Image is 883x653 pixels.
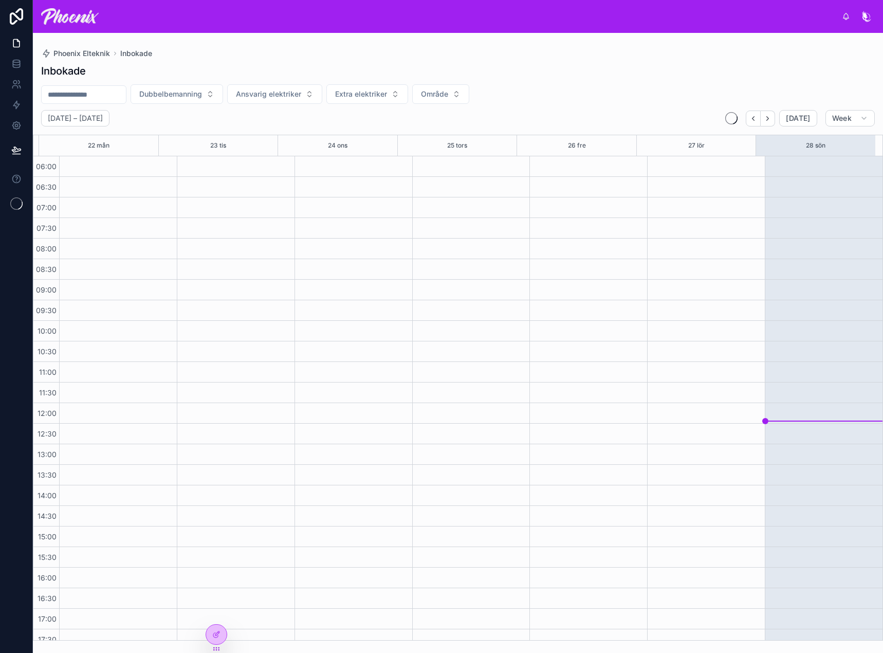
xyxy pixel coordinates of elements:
span: 17:30 [35,635,59,644]
a: Phoenix Elteknik [41,48,110,59]
span: 09:30 [33,306,59,315]
h1: Inbokade [41,64,86,78]
span: 12:00 [35,409,59,418]
span: 17:00 [35,614,59,623]
a: Inbokade [120,48,152,59]
button: 28 sön [806,135,825,156]
button: 27 lör [688,135,705,156]
span: 14:00 [35,491,59,500]
span: 14:30 [35,512,59,520]
div: scrollable content [107,5,842,9]
span: 07:30 [34,224,59,232]
span: 07:00 [34,203,59,212]
span: 16:00 [35,573,59,582]
button: 26 fre [568,135,586,156]
span: 11:00 [36,368,59,376]
span: 13:00 [35,450,59,459]
span: Område [421,89,448,99]
span: 15:30 [35,553,59,561]
button: [DATE] [779,110,817,126]
button: Select Button [412,84,469,104]
span: 15:00 [35,532,59,541]
span: 16:30 [35,594,59,603]
button: Select Button [131,84,223,104]
span: 13:30 [35,470,59,479]
h2: [DATE] – [DATE] [48,113,103,123]
button: 23 tis [210,135,226,156]
span: Ansvarig elektriker [236,89,301,99]
span: 11:30 [36,388,59,397]
span: 09:00 [33,285,59,294]
button: Select Button [326,84,408,104]
span: 10:30 [35,347,59,356]
button: 24 ons [328,135,347,156]
span: 12:30 [35,429,59,438]
button: Select Button [227,84,322,104]
button: Back [746,111,761,126]
button: 22 mån [88,135,109,156]
span: 08:00 [33,244,59,253]
span: [DATE] [786,114,810,123]
span: 06:00 [33,162,59,171]
span: Dubbelbemanning [139,89,202,99]
span: 08:30 [33,265,59,274]
span: Extra elektriker [335,89,387,99]
span: Phoenix Elteknik [53,48,110,59]
span: 06:30 [33,183,59,191]
span: 10:00 [35,326,59,335]
button: Next [761,111,775,126]
button: Week [825,110,875,126]
button: 25 tors [447,135,467,156]
img: App logo [41,8,99,25]
span: Week [832,114,852,123]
